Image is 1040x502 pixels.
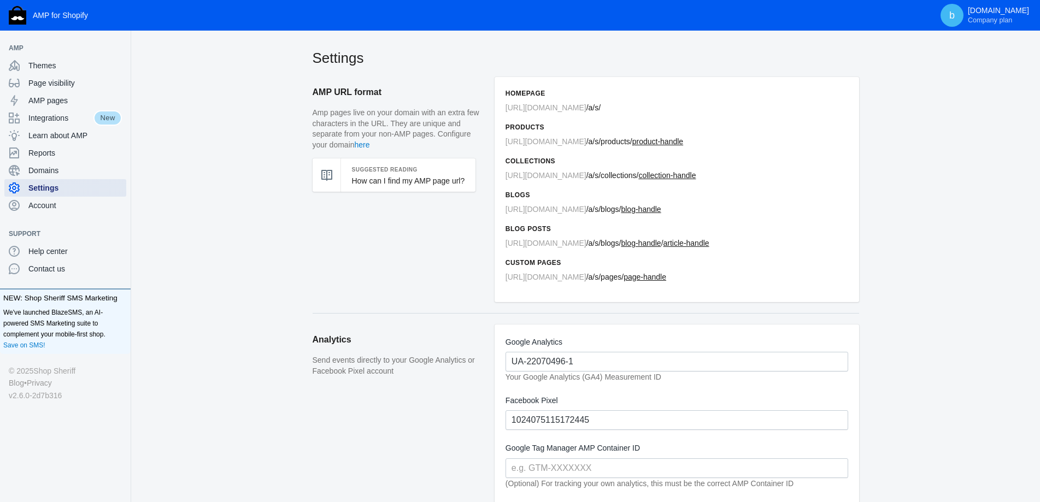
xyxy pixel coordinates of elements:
input: e.g. GTM-XXXXXXX [506,458,848,478]
a: Domains [4,162,126,179]
span: Company plan [968,16,1012,25]
h6: Custom pages [506,257,848,268]
a: AMP pages [4,92,126,109]
u: product-handle [632,137,683,146]
div: • [9,377,122,389]
button: Add a sales channel [111,46,128,50]
img: Shop Sheriff Logo [9,6,26,25]
div: v2.6.0-2d7b316 [9,389,122,401]
em: Your Google Analytics (GA4) Measurement ID [506,373,661,381]
label: Google Analytics [506,335,848,349]
h2: AMP URL format [313,77,484,108]
u: page-handle [624,273,666,281]
a: here [355,140,370,149]
span: b [947,10,957,21]
h6: Blog posts [506,223,848,234]
h2: Settings [313,48,859,68]
p: Send events directly to your Google Analytics or Facebook Pixel account [313,355,484,376]
div: © 2025 [9,365,122,377]
p: [DOMAIN_NAME] [968,6,1029,25]
span: / /blogs/ [506,205,661,214]
a: Learn about AMP [4,127,126,144]
a: Settings [4,179,126,197]
span: Account [28,200,122,211]
a: Page visibility [4,74,126,92]
span: / /blogs/ / [506,239,709,247]
a: Save on SMS! [3,340,45,351]
button: Add a sales channel [111,232,128,236]
span: Contact us [28,263,122,274]
span: a/s [589,137,599,146]
span: a/s [589,171,599,180]
span: Help center [28,246,122,257]
h5: Suggested Reading [352,164,465,175]
input: e.g. G-XXXXXXX [506,352,848,371]
input: e.g. XXXXXXXXXXX [506,410,848,430]
u: article-handle [663,239,709,247]
span: a/s [589,273,599,281]
span: / /collections/ [506,171,696,180]
span: a/s/ [589,103,601,112]
span: / /products/ [506,137,683,146]
a: IntegrationsNew [4,109,126,127]
span: Domains [28,165,122,176]
h6: Products [506,122,848,133]
span: Learn about AMP [28,130,122,141]
span: AMP for Shopify [33,11,88,20]
span: Integrations [28,113,93,123]
span: Page visibility [28,78,122,88]
h6: Blogs [506,190,848,200]
em: (Optional) For tracking your own analytics, this must be the correct AMP Container ID [506,479,794,488]
span: / /pages/ [506,273,666,281]
h6: Homepage [506,88,848,99]
span: a/s [589,205,599,214]
a: Blog [9,377,24,389]
a: Contact us [4,260,126,277]
a: Themes [4,57,126,74]
span: [URL][DOMAIN_NAME] [506,239,586,247]
a: Reports [4,144,126,162]
label: Facebook Pixel [506,394,848,407]
a: Account [4,197,126,214]
h2: Analytics [313,324,484,355]
span: [URL][DOMAIN_NAME] [506,103,586,112]
span: [URL][DOMAIN_NAME] [506,137,586,146]
span: Reports [28,147,122,158]
span: Settings [28,182,122,193]
span: AMP pages [28,95,122,106]
p: Amp pages live on your domain with an extra few characters in the URL. They are unique and separa... [313,108,484,150]
span: Themes [28,60,122,71]
label: Google Tag Manager AMP Container ID [506,441,848,455]
span: [URL][DOMAIN_NAME] [506,171,586,180]
a: Privacy [27,377,52,389]
u: blog-handle [621,205,661,214]
span: Support [9,228,111,239]
span: / [506,103,601,112]
a: How can I find my AMP page url? [352,176,465,185]
span: [URL][DOMAIN_NAME] [506,205,586,214]
a: Shop Sheriff [33,365,75,377]
u: blog-handle [621,239,661,247]
iframe: Drift Widget Chat Controller [985,447,1027,489]
span: New [93,110,122,126]
u: collection-handle [638,171,696,180]
span: [URL][DOMAIN_NAME] [506,273,586,281]
h6: Collections [506,156,848,167]
span: a/s [589,239,599,247]
span: AMP [9,43,111,54]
